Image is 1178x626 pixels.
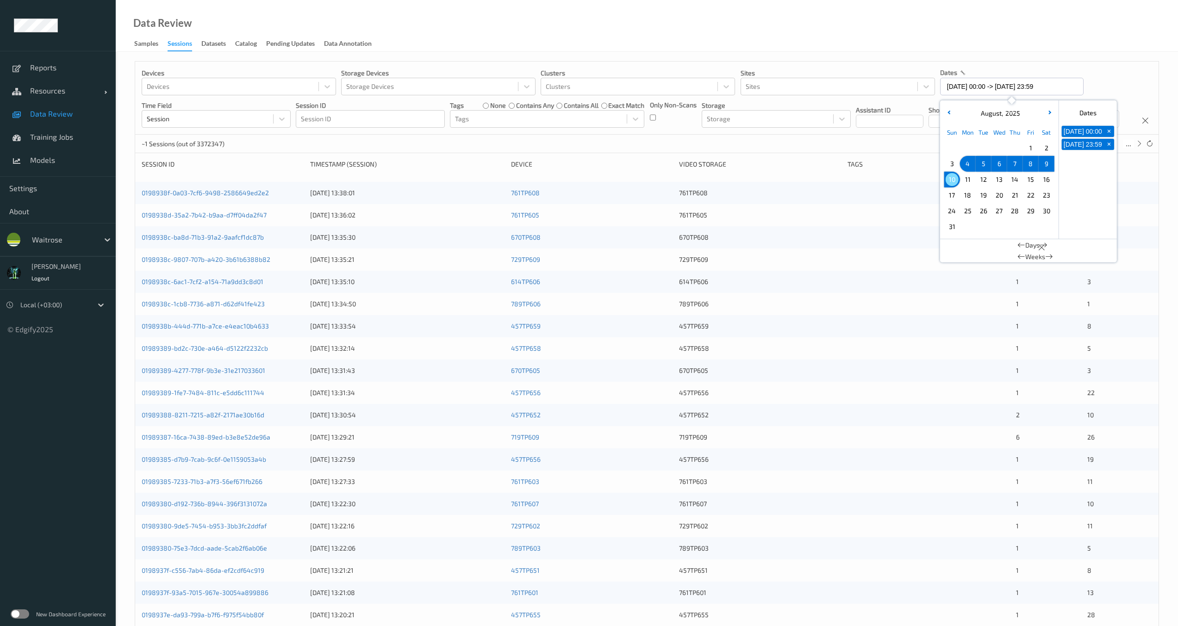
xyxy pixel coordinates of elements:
span: 13 [993,173,1006,186]
a: 670TP608 [511,233,541,241]
a: 761TP603 [511,477,539,485]
p: Tags [450,101,464,110]
a: 761TP607 [511,500,539,508]
span: 31 [946,220,959,233]
div: Choose Sunday July 27 of 2025 [944,140,960,156]
a: 457TP652 [511,411,541,419]
div: Data Annotation [324,39,372,50]
div: 457TP652 [679,410,841,420]
span: 1 [1024,142,1037,155]
a: 01989380-d192-736b-8944-396f3131072a [142,500,267,508]
div: Choose Sunday August 24 of 2025 [944,203,960,219]
div: [DATE] 13:27:33 [310,477,505,486]
div: Catalog [235,39,257,50]
a: Samples [134,37,168,50]
div: Choose Sunday August 31 of 2025 [944,219,960,235]
p: Only Non-Scans [650,100,697,110]
a: 457TP659 [511,322,541,330]
a: 457TP656 [511,455,541,463]
div: 761TP608 [679,188,841,198]
div: Choose Saturday August 02 of 2025 [1039,140,1054,156]
div: Choose Thursday August 21 of 2025 [1007,187,1023,203]
div: [DATE] 13:22:06 [310,544,505,553]
a: 01989385-d7b9-7cab-9c6f-0e1159053a4b [142,455,266,463]
span: 1 [1016,389,1019,397]
a: Catalog [235,37,266,50]
div: 729TP602 [679,521,841,531]
span: 6 [1016,433,1020,441]
span: 15 [1024,173,1037,186]
a: 01989380-9de5-7454-b953-3bb3fc2ddfaf [142,522,267,530]
span: 11 [961,173,974,186]
div: [DATE] 13:32:14 [310,344,505,353]
a: 761TP601 [511,589,538,596]
span: 13 [1087,589,1094,596]
div: Video Storage [679,160,841,169]
span: 1 [1016,278,1019,285]
div: Choose Friday August 15 of 2025 [1023,172,1039,187]
div: [DATE] 13:31:43 [310,366,505,375]
p: dates [940,68,957,77]
a: 0198938f-0a03-7cf6-9498-2586649ed2e2 [142,189,269,197]
a: 0198937f-c556-7ab4-86da-ef2cdf64c919 [142,566,264,574]
span: 8 [1087,322,1091,330]
a: 0198938c-6ac1-7cf2-a154-71a9dd3c8d01 [142,278,263,285]
a: Datasets [201,37,235,50]
div: Choose Tuesday August 05 of 2025 [976,156,991,172]
div: Choose Wednesday August 27 of 2025 [991,203,1007,219]
a: 729TP609 [511,255,540,263]
label: none [490,101,506,110]
div: 457TP655 [679,610,841,620]
span: 9 [1040,157,1053,170]
span: 23 [1040,189,1053,202]
a: 457TP656 [511,389,541,397]
div: Choose Tuesday August 12 of 2025 [976,172,991,187]
span: 26 [977,205,990,217]
span: 1 [1016,522,1019,530]
span: 27 [993,205,1006,217]
span: 8 [1087,566,1091,574]
a: 0198938b-444d-771b-a7ce-e4eac10b4633 [142,322,269,330]
div: Samples [134,39,158,50]
span: 1 [1016,455,1019,463]
label: exact match [608,101,644,110]
div: [DATE] 13:35:30 [310,233,505,242]
div: Tue [976,124,991,140]
div: Choose Thursday July 31 of 2025 [1007,140,1023,156]
span: 1 [1016,544,1019,552]
label: contains any [516,101,554,110]
div: , [979,109,1020,118]
div: Sat [1039,124,1054,140]
a: 01989388-8211-7215-a82f-2171ae30b16d [142,411,264,419]
a: 761TP605 [511,211,539,219]
a: 0198938d-35a2-7b42-b9aa-d7ff04da2f47 [142,211,267,219]
div: Choose Monday September 01 of 2025 [960,219,976,235]
span: 5 [1087,544,1091,552]
span: 3 [1087,366,1091,374]
p: Shopper ID [929,105,996,115]
div: Choose Saturday August 16 of 2025 [1039,172,1054,187]
div: [DATE] 13:21:21 [310,566,505,575]
span: 1 [1016,589,1019,596]
span: 18 [961,189,974,202]
div: Choose Monday August 11 of 2025 [960,172,976,187]
span: 1 [1016,300,1019,308]
span: 11 [1087,477,1093,485]
div: Choose Friday August 01 of 2025 [1023,140,1039,156]
div: 670TP605 [679,366,841,375]
span: 2 [1040,142,1053,155]
span: + [1104,127,1114,136]
div: Choose Wednesday August 06 of 2025 [991,156,1007,172]
div: Mon [960,124,976,140]
div: [DATE] 13:38:01 [310,188,505,198]
div: 761TP601 [679,588,841,597]
div: Data Review [133,19,192,28]
div: 457TP656 [679,455,841,464]
a: Sessions [168,37,201,51]
a: 01989387-16ca-7438-89ed-b3e8e52de96a [142,433,270,441]
span: 19 [977,189,990,202]
div: [DATE] 13:31:34 [310,388,505,397]
span: 16 [1040,173,1053,186]
div: [DATE] 13:35:21 [310,255,505,264]
span: 1 [1016,344,1019,352]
